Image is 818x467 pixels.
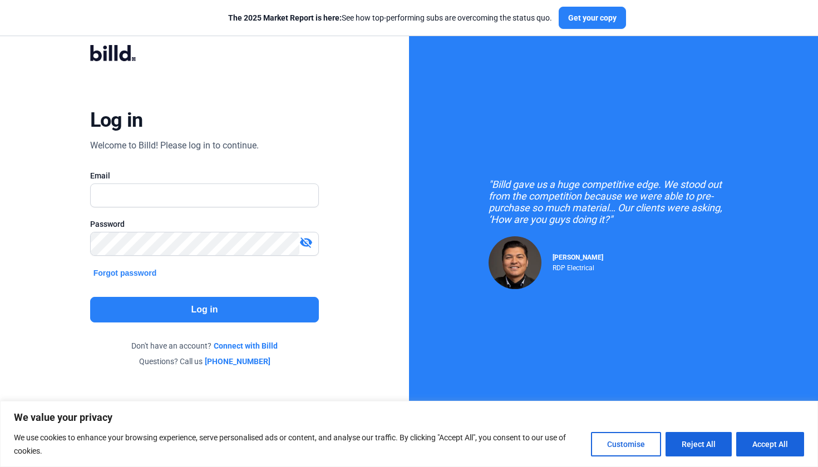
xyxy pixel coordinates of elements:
[559,7,626,29] button: Get your copy
[90,139,259,152] div: Welcome to Billd! Please log in to continue.
[299,236,313,249] mat-icon: visibility_off
[553,261,603,272] div: RDP Electrical
[228,13,342,22] span: The 2025 Market Report is here:
[736,432,804,456] button: Accept All
[90,297,319,322] button: Log in
[14,431,583,458] p: We use cookies to enhance your browsing experience, serve personalised ads or content, and analys...
[90,267,160,279] button: Forgot password
[228,12,552,23] div: See how top-performing subs are overcoming the status quo.
[90,108,143,132] div: Log in
[90,356,319,367] div: Questions? Call us
[591,432,661,456] button: Customise
[666,432,732,456] button: Reject All
[489,236,541,289] img: Raul Pacheco
[90,218,319,230] div: Password
[553,254,603,261] span: [PERSON_NAME]
[214,340,278,351] a: Connect with Billd
[90,340,319,351] div: Don't have an account?
[14,411,804,424] p: We value your privacy
[90,170,319,181] div: Email
[205,356,270,367] a: [PHONE_NUMBER]
[489,178,739,225] div: "Billd gave us a huge competitive edge. We stood out from the competition because we were able to...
